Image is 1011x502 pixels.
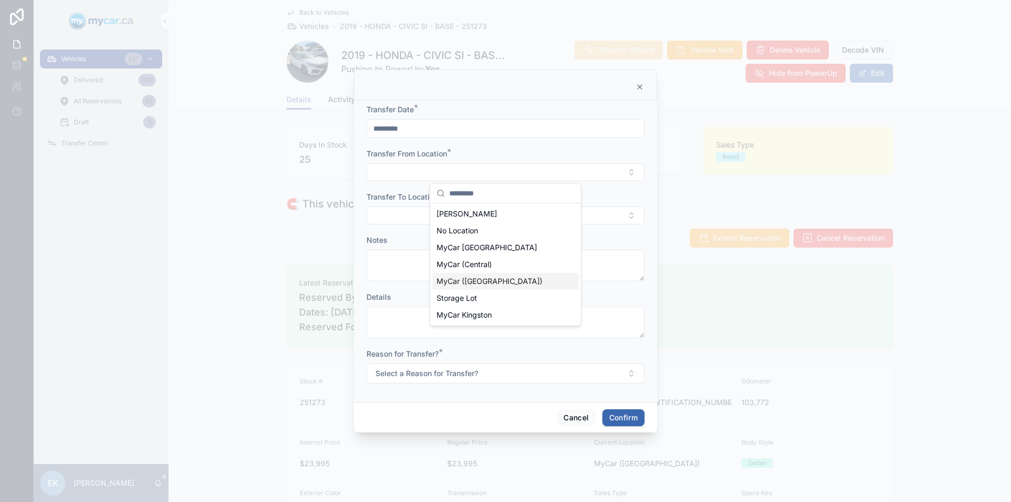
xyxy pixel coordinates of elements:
span: Transfer To Location [366,192,438,201]
span: MyCar Kingston [437,310,492,320]
span: MyCar (Central) [437,259,492,270]
span: MyCar ([GEOGRAPHIC_DATA]) [437,276,542,287]
span: Storage Lot [437,293,477,303]
span: [PERSON_NAME] [437,209,497,219]
span: Transfer Date [366,105,414,114]
button: Select Button [366,163,645,181]
span: Transfer From Location [366,149,447,158]
span: Reason for Transfer? [366,349,439,358]
span: Select a Reason for Transfer? [375,368,478,379]
button: Cancel [557,409,596,426]
span: MyCar [GEOGRAPHIC_DATA] [437,242,537,253]
button: Confirm [602,409,645,426]
span: Details [366,292,391,301]
div: Suggestions [430,203,581,326]
button: Select Button [366,206,645,224]
span: Notes [366,235,388,244]
span: No Location [437,225,478,236]
button: Select Button [366,363,645,383]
